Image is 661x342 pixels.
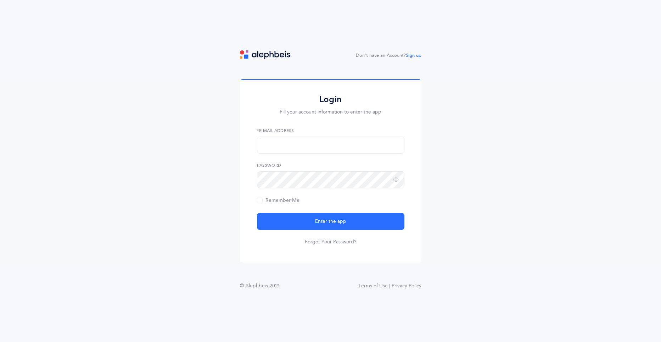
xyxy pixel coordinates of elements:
[257,213,404,230] button: Enter the app
[356,52,421,59] div: Don't have an Account?
[257,109,404,116] p: Fill your account information to enter the app
[257,162,404,169] label: Password
[406,53,421,58] a: Sign up
[358,282,421,290] a: Terms of Use | Privacy Policy
[257,127,404,134] label: *E-Mail Address
[315,218,346,225] span: Enter the app
[257,94,404,105] h2: Login
[240,282,281,290] div: © Alephbeis 2025
[257,198,299,203] span: Remember Me
[240,50,290,59] img: logo.svg
[305,238,357,246] a: Forgot Your Password?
